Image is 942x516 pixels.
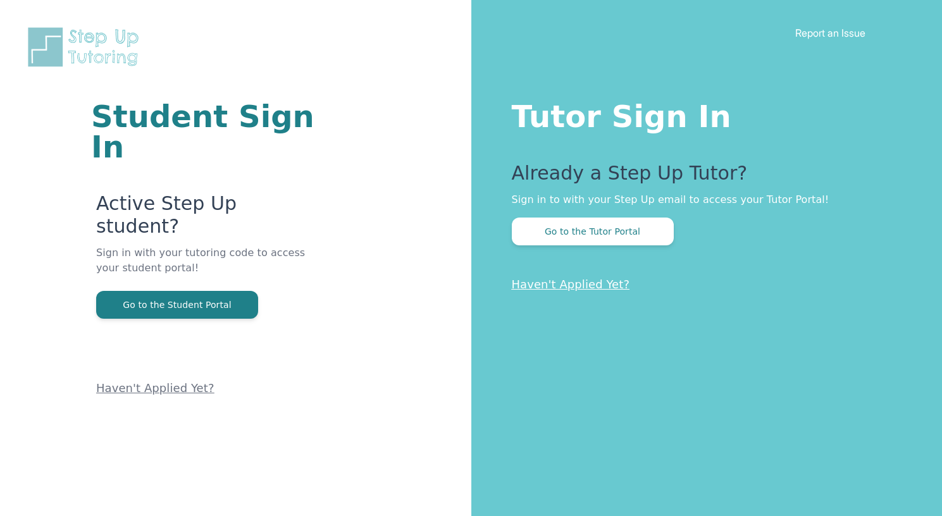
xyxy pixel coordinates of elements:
[96,381,214,395] a: Haven't Applied Yet?
[512,218,674,245] button: Go to the Tutor Portal
[512,278,630,291] a: Haven't Applied Yet?
[96,245,319,291] p: Sign in with your tutoring code to access your student portal!
[512,162,892,192] p: Already a Step Up Tutor?
[795,27,865,39] a: Report an Issue
[512,192,892,207] p: Sign in to with your Step Up email to access your Tutor Portal!
[512,96,892,132] h1: Tutor Sign In
[25,25,147,69] img: Step Up Tutoring horizontal logo
[96,291,258,319] button: Go to the Student Portal
[96,298,258,310] a: Go to the Student Portal
[512,225,674,237] a: Go to the Tutor Portal
[91,101,319,162] h1: Student Sign In
[96,192,319,245] p: Active Step Up student?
